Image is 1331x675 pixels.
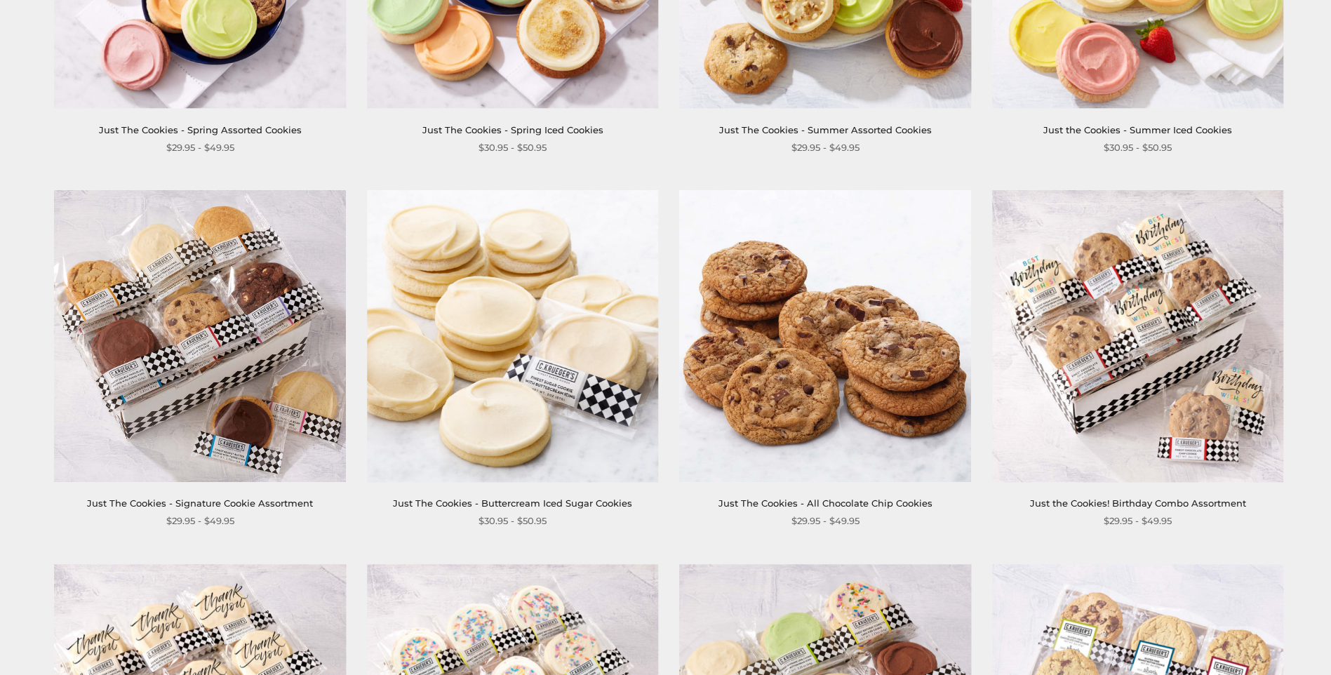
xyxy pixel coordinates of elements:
[791,514,860,528] span: $29.95 - $49.95
[99,124,302,135] a: Just The Cookies - Spring Assorted Cookies
[87,497,313,509] a: Just The Cookies - Signature Cookie Assortment
[479,514,547,528] span: $30.95 - $50.95
[479,140,547,155] span: $30.95 - $50.95
[791,140,860,155] span: $29.95 - $49.95
[719,124,932,135] a: Just The Cookies - Summer Assorted Cookies
[1043,124,1232,135] a: Just the Cookies - Summer Iced Cookies
[166,514,234,528] span: $29.95 - $49.95
[422,124,603,135] a: Just The Cookies - Spring Iced Cookies
[11,622,145,664] iframe: Sign Up via Text for Offers
[718,497,932,509] a: Just The Cookies - All Chocolate Chip Cookies
[679,191,971,483] img: Just The Cookies - All Chocolate Chip Cookies
[1104,140,1172,155] span: $30.95 - $50.95
[54,191,346,483] img: Just The Cookies - Signature Cookie Assortment
[1104,514,1172,528] span: $29.95 - $49.95
[166,140,234,155] span: $29.95 - $49.95
[1030,497,1246,509] a: Just the Cookies! Birthday Combo Assortment
[992,191,1284,483] img: Just the Cookies! Birthday Combo Assortment
[393,497,632,509] a: Just The Cookies - Buttercream Iced Sugar Cookies
[367,191,659,483] img: Just The Cookies - Buttercream Iced Sugar Cookies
